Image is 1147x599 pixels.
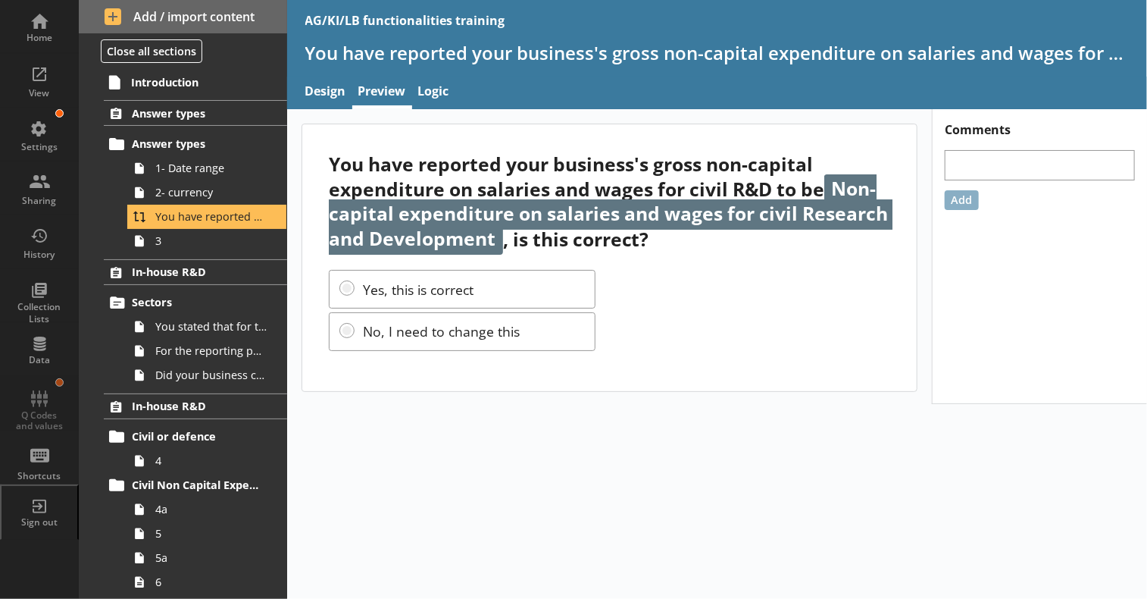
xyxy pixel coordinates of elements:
span: You stated that for the period [From] to [To], [Ru Name] carried out in-house R&D. Is this correct? [155,319,267,334]
a: Introduction [103,70,287,94]
div: You have reported your business's gross non-capital expenditure on salaries and wages for civil R... [329,152,890,252]
span: In-house R&D [132,399,261,413]
span: Civil or defence [132,429,261,444]
a: Preview [352,77,412,109]
span: Non-capital expenditure on salaries and wages for civil Research and Development [329,174,892,255]
li: Civil or defence4 [111,425,287,473]
a: Logic [412,77,455,109]
a: Civil or defence [104,425,286,449]
a: 4 [127,449,286,473]
li: Civil Non Capital Expenditure4a55a6 [111,473,287,594]
span: 5 [155,526,267,541]
span: For the reporting period, for which of the following product codes has your business carried out ... [155,343,267,358]
h1: Comments [933,109,1147,138]
span: 4a [155,502,267,516]
span: Answer types [132,136,261,151]
span: 4 [155,453,267,468]
div: Sharing [13,195,66,207]
button: Close all sections [101,39,202,63]
div: History [13,249,66,261]
div: Data [13,354,66,366]
span: 1- Date range [155,161,267,175]
a: Did your business carry out in-house R&D for any other product codes? [127,363,286,387]
a: 4a [127,497,286,522]
span: 2- currency [155,185,267,199]
span: Introduction [131,75,261,89]
a: Civil Non Capital Expenditure [104,473,286,497]
a: For the reporting period, for which of the following product codes has your business carried out ... [127,339,286,363]
a: 5 [127,522,286,546]
a: Answer types [104,100,286,126]
span: 6 [155,575,267,589]
a: In-house R&D [104,394,286,419]
li: SectorsYou stated that for the period [From] to [To], [Ru Name] carried out in-house R&D. Is this... [111,290,287,387]
a: 6 [127,570,286,594]
span: 3 [155,234,267,248]
span: Did your business carry out in-house R&D for any other product codes? [155,368,267,382]
span: 5a [155,550,267,565]
a: Design [299,77,352,109]
a: Sectors [104,290,286,315]
span: Sectors [132,295,261,309]
span: In-house R&D [132,265,261,279]
div: Settings [13,141,66,153]
div: Shortcuts [13,470,66,482]
a: In-house R&D [104,259,286,285]
a: You stated that for the period [From] to [To], [Ru Name] carried out in-house R&D. Is this correct? [127,315,286,339]
h1: You have reported your business's gross non-capital expenditure on salaries and wages for civil R... [305,41,1130,64]
div: Collection Lists [13,301,66,325]
div: AG/KI/LB functionalities training [305,12,505,29]
a: 1- Date range [127,156,286,180]
li: In-house R&DSectorsYou stated that for the period [From] to [To], [Ru Name] carried out in-house ... [79,259,287,387]
div: Sign out [13,516,66,528]
li: Answer typesAnswer types1- Date range2- currencyYou have reported your business's gross non-capit... [79,100,287,252]
a: Answer types [104,132,286,156]
a: 3 [127,229,286,253]
span: Civil Non Capital Expenditure [132,478,261,492]
a: 2- currency [127,180,286,205]
a: 5a [127,546,286,570]
span: Answer types [132,106,261,121]
a: You have reported your business's gross non-capital expenditure on salaries and wages for civil R... [127,205,286,229]
li: Answer types1- Date range2- currencyYou have reported your business's gross non-capital expenditu... [111,132,287,253]
div: View [13,87,66,99]
div: Home [13,32,66,44]
span: You have reported your business's gross non-capital expenditure on salaries and wages for civil R... [155,209,267,224]
span: Add / import content [105,8,261,25]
